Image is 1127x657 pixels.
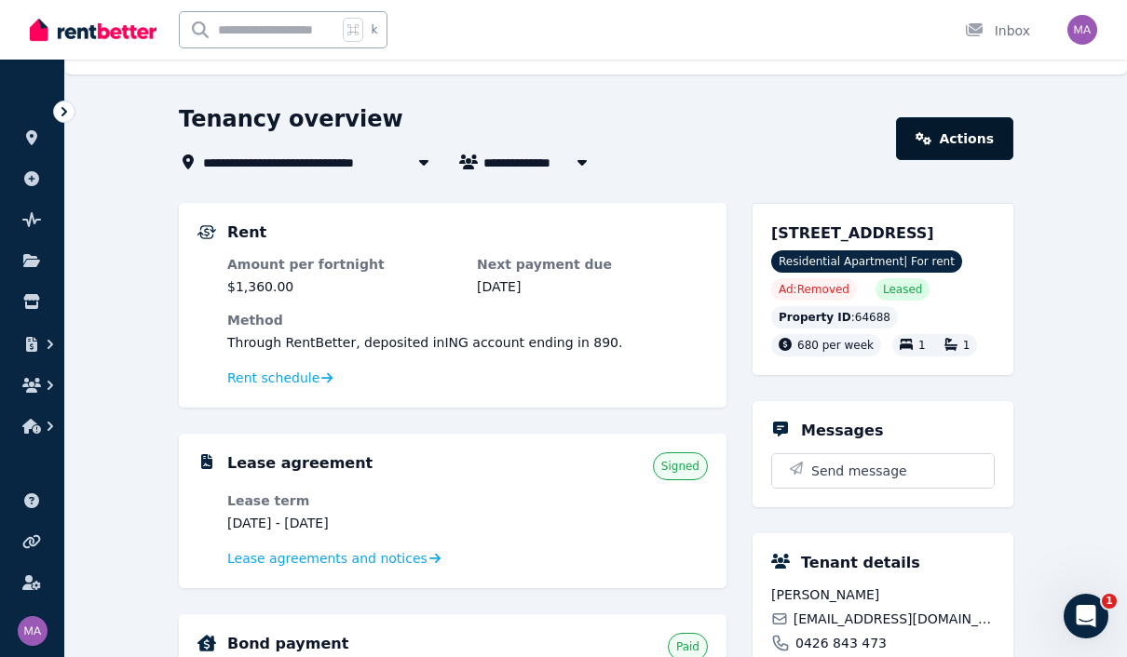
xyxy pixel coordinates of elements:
[811,462,907,480] span: Send message
[801,420,883,442] h5: Messages
[227,221,266,244] h5: Rent
[896,117,1013,160] a: Actions
[779,282,849,297] span: Ad: Removed
[477,277,708,296] dd: [DATE]
[771,306,898,328] div: : 64688
[661,459,699,474] span: Signed
[801,552,920,574] h5: Tenant details
[18,616,48,646] img: Michelle Annett
[676,639,699,654] span: Paid
[477,255,708,274] dt: Next payment due
[771,585,995,604] span: [PERSON_NAME]
[227,277,458,296] dd: $1,360.00
[227,514,458,532] dd: [DATE] - [DATE]
[1064,594,1108,638] iframe: Intercom live chat
[772,454,994,488] button: Send message
[227,549,441,568] a: Lease agreements and notices
[1067,15,1097,45] img: Michelle Annett
[227,369,319,387] span: Rent schedule
[227,369,333,387] a: Rent schedule
[965,21,1030,40] div: Inbox
[771,250,962,273] span: Residential Apartment | For rent
[227,491,458,510] dt: Lease term
[963,339,971,352] span: 1
[197,635,216,651] img: Bond Details
[227,311,708,329] dt: Method
[197,225,216,239] img: Rental Payments
[918,339,926,352] span: 1
[227,335,622,350] span: Through RentBetter , deposited in ING account ending in 890 .
[1102,594,1117,609] span: 1
[797,339,874,352] span: 680 per week
[883,282,922,297] span: Leased
[227,549,428,568] span: Lease agreements and notices
[227,255,458,274] dt: Amount per fortnight
[371,22,377,37] span: k
[779,310,851,325] span: Property ID
[795,634,887,652] span: 0426 843 473
[227,452,373,475] h5: Lease agreement
[227,633,348,655] h5: Bond payment
[794,610,995,628] span: [EMAIL_ADDRESS][DOMAIN_NAME]
[30,16,156,44] img: RentBetter
[771,224,934,242] span: [STREET_ADDRESS]
[179,104,403,134] h1: Tenancy overview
